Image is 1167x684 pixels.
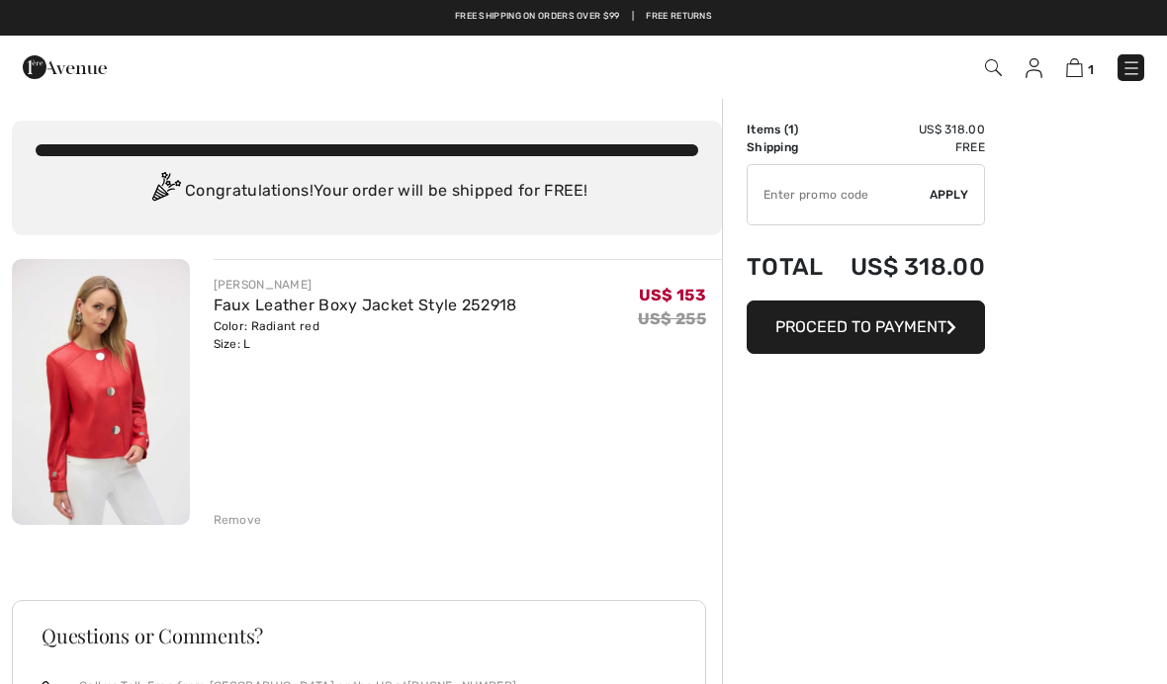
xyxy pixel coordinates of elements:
[1088,62,1094,77] span: 1
[638,309,706,328] s: US$ 255
[775,317,946,336] span: Proceed to Payment
[23,56,107,75] a: 1ère Avenue
[833,138,985,156] td: Free
[748,165,930,224] input: Promo code
[214,276,517,294] div: [PERSON_NAME]
[1066,55,1094,79] a: 1
[747,121,833,138] td: Items ( )
[1066,58,1083,77] img: Shopping Bag
[1026,58,1042,78] img: My Info
[930,186,969,204] span: Apply
[145,172,185,212] img: Congratulation2.svg
[833,233,985,300] td: US$ 318.00
[455,10,620,24] a: Free shipping on orders over $99
[36,172,698,212] div: Congratulations! Your order will be shipped for FREE!
[985,59,1002,76] img: Search
[214,296,517,314] a: Faux Leather Boxy Jacket Style 252918
[214,511,262,529] div: Remove
[747,300,985,354] button: Proceed to Payment
[632,10,634,24] span: |
[788,123,794,136] span: 1
[23,47,107,87] img: 1ère Avenue
[646,10,712,24] a: Free Returns
[1122,58,1141,78] img: Menu
[639,286,706,304] span: US$ 153
[42,626,676,645] h3: Questions or Comments?
[747,233,833,300] td: Total
[214,317,517,353] div: Color: Radiant red Size: L
[747,138,833,156] td: Shipping
[833,121,985,138] td: US$ 318.00
[12,259,190,525] img: Faux Leather Boxy Jacket Style 252918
